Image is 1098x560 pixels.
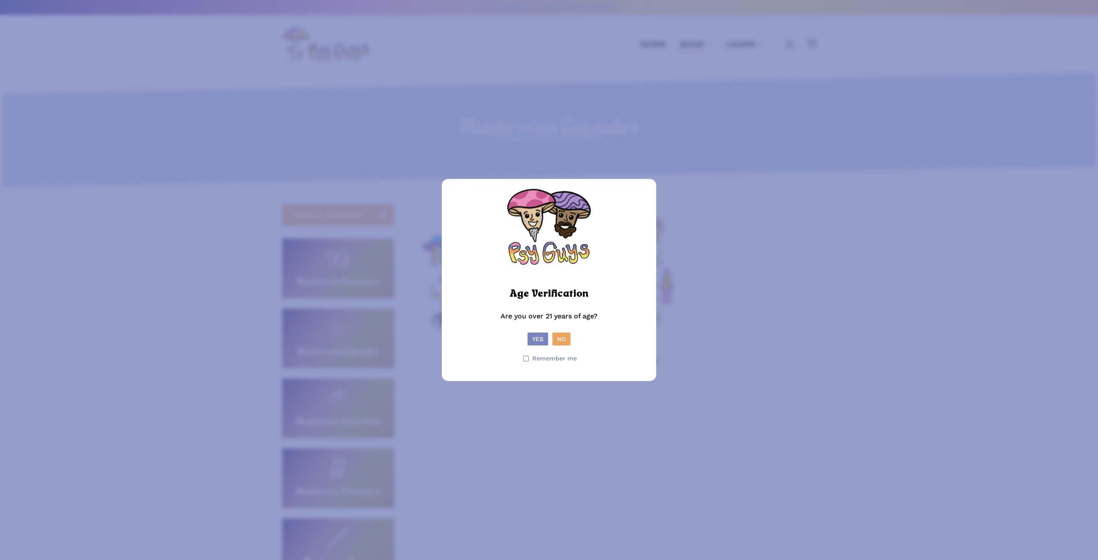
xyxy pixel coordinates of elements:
[523,356,529,361] input: Remember me
[506,188,592,273] img: PsyGuys
[532,352,577,365] span: Remember me
[528,333,548,345] button: Yes
[552,333,570,345] button: No
[450,310,648,333] p: Are you over 21 years of age?
[510,285,588,303] h2: Age Verification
